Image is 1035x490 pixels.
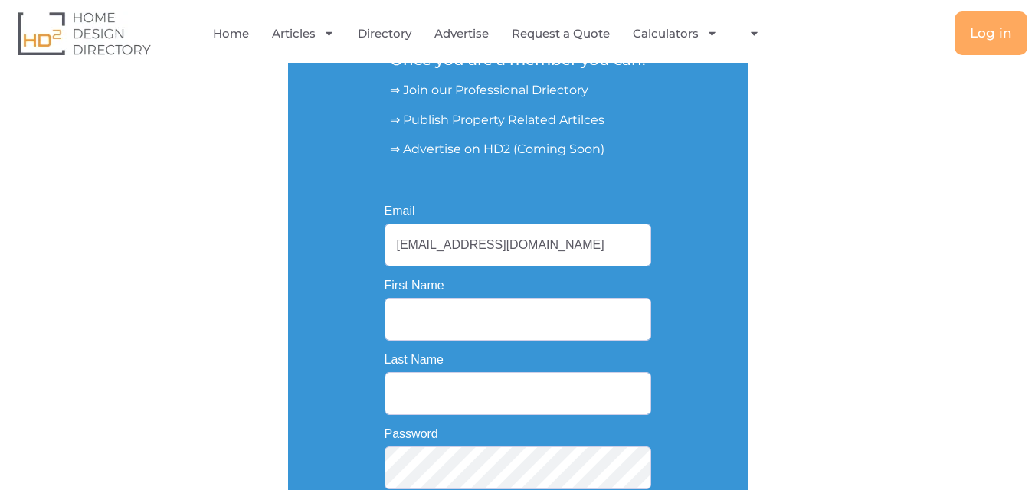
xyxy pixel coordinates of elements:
label: Password [385,428,438,440]
label: First Name [385,279,444,292]
span: Log in [970,27,1012,40]
label: Email [385,205,415,217]
p: ⇒ Join our Professional Driectory [390,81,646,100]
p: ⇒ Advertise on HD2 (Coming Soon) [390,140,646,158]
a: Advertise [434,16,489,51]
a: Home [213,16,249,51]
a: Log in [955,11,1027,55]
p: ⇒ Publish Property Related Artilces [390,111,646,129]
nav: Menu [211,16,772,51]
label: Last Name [385,354,444,366]
a: Directory [358,16,411,51]
input: Email [385,224,651,266]
a: Articles [272,16,335,51]
a: Request a Quote [512,16,610,51]
a: Calculators [633,16,718,51]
